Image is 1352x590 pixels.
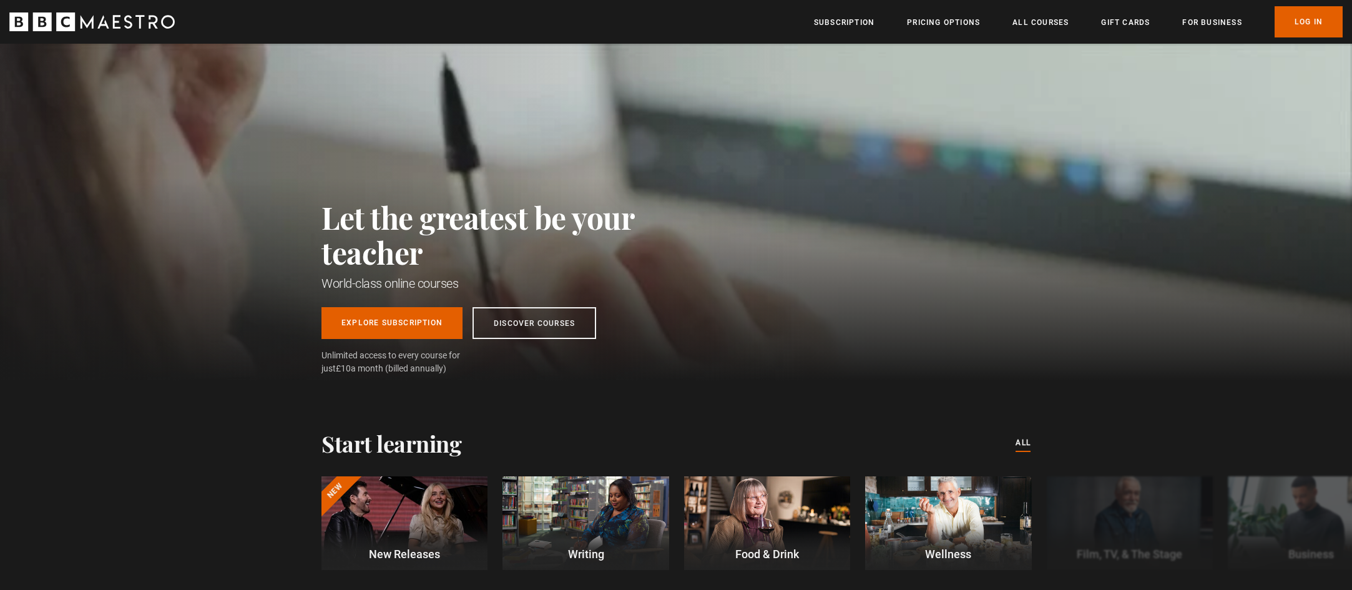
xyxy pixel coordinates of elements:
a: All Courses [1012,16,1069,29]
a: All [1016,436,1031,450]
span: Unlimited access to every course for just a month (billed annually) [321,349,490,375]
span: £10 [336,363,351,373]
a: New New Releases [321,476,487,570]
a: Gift Cards [1101,16,1150,29]
a: Subscription [814,16,874,29]
h1: World-class online courses [321,275,690,292]
nav: Primary [814,6,1343,37]
a: Wellness [865,476,1031,570]
a: Log In [1275,6,1343,37]
svg: BBC Maestro [9,12,175,31]
a: Writing [502,476,669,570]
a: Food & Drink [684,476,850,570]
a: Film, TV, & The Stage [1047,476,1213,570]
a: Pricing Options [907,16,980,29]
h2: Start learning [321,430,461,456]
a: For business [1182,16,1242,29]
h2: Let the greatest be your teacher [321,200,690,270]
a: Discover Courses [473,307,596,339]
a: Explore Subscription [321,307,463,339]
